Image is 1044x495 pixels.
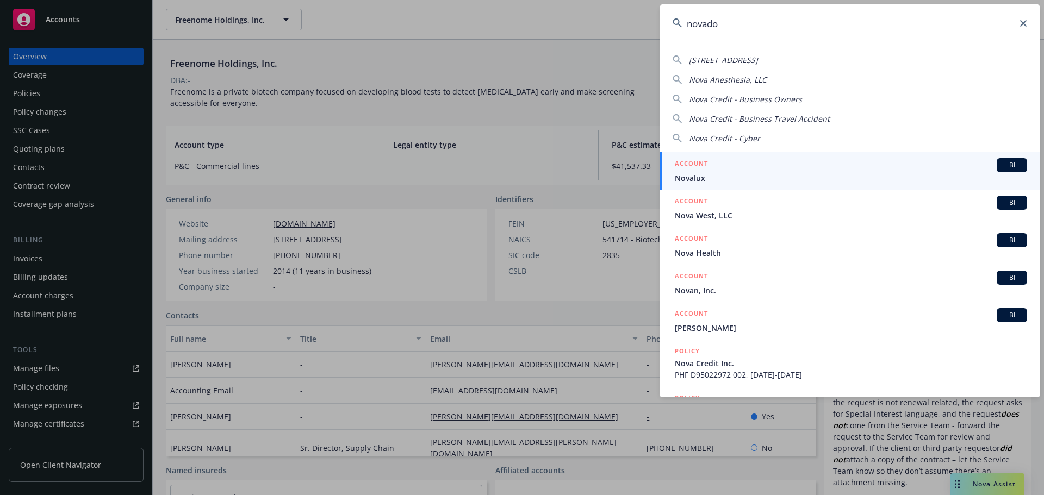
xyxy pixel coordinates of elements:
span: Nova Health [675,247,1027,259]
a: ACCOUNTBINovan, Inc. [660,265,1040,302]
h5: ACCOUNT [675,233,708,246]
span: BI [1001,198,1023,208]
h5: ACCOUNT [675,271,708,284]
span: [STREET_ADDRESS] [689,55,758,65]
a: ACCOUNTBINova Health [660,227,1040,265]
span: Nova Credit - Cyber [689,133,760,143]
span: BI [1001,160,1023,170]
input: Search... [660,4,1040,43]
h5: ACCOUNT [675,308,708,321]
a: POLICY [660,386,1040,433]
span: Novan, Inc. [675,285,1027,296]
span: PHF D95022972 002, [DATE]-[DATE] [675,369,1027,380]
h5: POLICY [675,346,700,356]
a: ACCOUNTBINova West, LLC [660,190,1040,227]
span: Nova Credit - Business Owners [689,94,802,104]
h5: ACCOUNT [675,196,708,209]
span: Novalux [675,172,1027,184]
span: Nova Credit - Business Travel Accident [689,114,830,124]
a: POLICYNova Credit Inc.PHF D95022972 002, [DATE]-[DATE] [660,340,1040,386]
span: BI [1001,310,1023,320]
span: BI [1001,273,1023,283]
span: [PERSON_NAME] [675,322,1027,334]
h5: POLICY [675,392,700,403]
span: Nova Credit Inc. [675,358,1027,369]
a: ACCOUNTBINovalux [660,152,1040,190]
span: BI [1001,235,1023,245]
span: Nova West, LLC [675,210,1027,221]
span: Nova Anesthesia, LLC [689,74,767,85]
a: ACCOUNTBI[PERSON_NAME] [660,302,1040,340]
h5: ACCOUNT [675,158,708,171]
